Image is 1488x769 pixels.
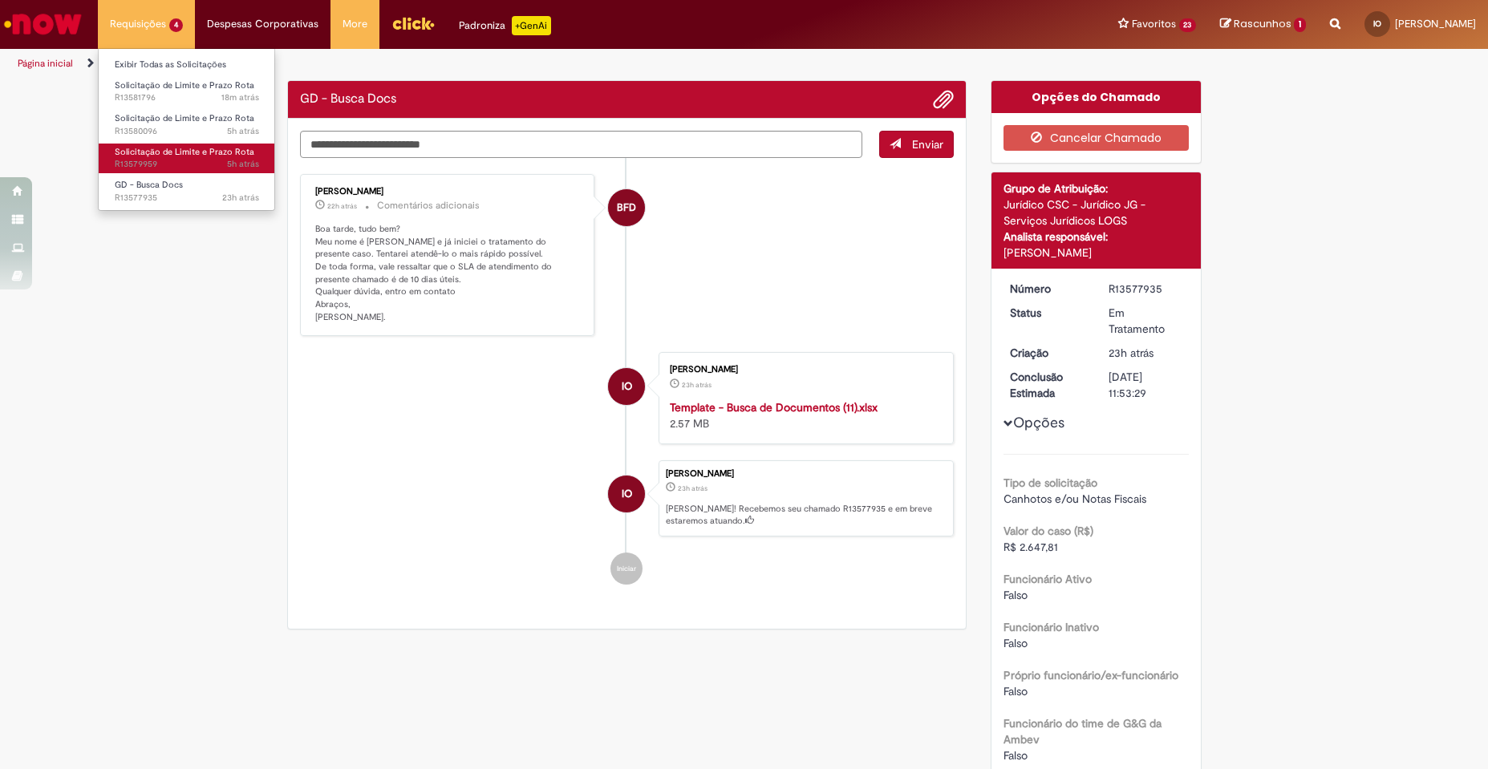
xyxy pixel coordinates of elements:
textarea: Digite sua mensagem aqui... [300,131,863,158]
span: 23h atrás [678,484,708,493]
a: Aberto R13581796 : Solicitação de Limite e Prazo Rota [99,77,275,107]
button: Cancelar Chamado [1003,125,1189,151]
dt: Criação [998,345,1097,361]
b: Próprio funcionário/ex-funcionário [1003,668,1178,682]
img: ServiceNow [2,8,84,40]
span: Falso [1003,636,1028,650]
span: 5h atrás [227,158,259,170]
time: 29/09/2025 15:53:23 [682,380,712,390]
ul: Requisições [98,48,275,211]
div: [PERSON_NAME] [1003,245,1189,261]
span: 4 [169,18,183,32]
span: Canhotos e/ou Notas Fiscais [1003,492,1146,506]
a: Template - Busca de Documentos (11).xlsx [670,400,878,415]
span: Requisições [110,16,166,32]
b: Valor do caso (R$) [1003,524,1093,538]
span: GD - Busca Docs [115,179,183,191]
b: Funcionário do time de G&G da Ambev [1003,716,1162,747]
a: Aberto R13577935 : GD - Busca Docs [99,176,275,206]
div: Padroniza [459,16,551,35]
time: 30/09/2025 09:27:28 [227,125,259,137]
a: Aberto R13579959 : Solicitação de Limite e Prazo Rota [99,144,275,173]
time: 29/09/2025 15:53:25 [678,484,708,493]
div: [PERSON_NAME] [315,187,582,196]
span: 18m atrás [221,91,259,103]
span: Falso [1003,684,1028,698]
span: 23 [1179,18,1197,32]
a: Aberto R13580096 : Solicitação de Limite e Prazo Rota [99,110,275,140]
time: 30/09/2025 14:17:15 [221,91,259,103]
span: 23h atrás [222,192,259,204]
div: [PERSON_NAME] [670,365,937,374]
small: Comentários adicionais [377,199,480,212]
span: 23h atrás [682,380,712,390]
span: More [343,16,367,32]
p: Boa tarde, tudo bem? Meu nome é [PERSON_NAME] e já iniciei o tratamento do presente caso. Tentare... [315,223,582,324]
button: Adicionar anexos [933,89,954,110]
button: Enviar [879,131,954,158]
a: Página inicial [18,57,73,70]
span: 5h atrás [227,125,259,137]
time: 29/09/2025 15:53:27 [222,192,259,204]
ul: Trilhas de página [12,49,980,79]
div: [DATE] 11:53:29 [1109,369,1183,401]
div: Em Tratamento [1109,305,1183,337]
span: IO [622,367,632,406]
b: Funcionário Inativo [1003,620,1099,634]
div: Analista responsável: [1003,229,1189,245]
div: Beatriz Florio De Jesus [608,189,645,226]
time: 30/09/2025 09:09:08 [227,158,259,170]
span: [PERSON_NAME] [1395,17,1476,30]
span: Solicitação de Limite e Prazo Rota [115,112,254,124]
span: R13577935 [115,192,259,204]
span: 22h atrás [327,201,357,211]
span: R13579959 [115,158,259,171]
b: Funcionário Ativo [1003,572,1092,586]
span: Enviar [912,137,943,152]
span: R13580096 [115,125,259,138]
span: Despesas Corporativas [207,16,318,32]
span: Solicitação de Limite e Prazo Rota [115,146,254,158]
span: Favoritos [1132,16,1176,32]
span: IO [622,475,632,513]
div: [PERSON_NAME] [666,469,945,479]
b: Tipo de solicitação [1003,476,1097,490]
span: BFD [617,188,636,227]
span: Falso [1003,748,1028,763]
span: IO [1373,18,1381,29]
div: 29/09/2025 15:53:25 [1109,345,1183,361]
dt: Status [998,305,1097,321]
dt: Número [998,281,1097,297]
a: Rascunhos [1220,17,1306,32]
img: click_logo_yellow_360x200.png [391,11,435,35]
li: Italo Marcos De Oliveira [300,460,955,537]
div: Italo Marcos De Oliveira [608,368,645,405]
span: 1 [1294,18,1306,32]
div: R13577935 [1109,281,1183,297]
div: Italo Marcos De Oliveira [608,476,645,512]
p: [PERSON_NAME]! Recebemos seu chamado R13577935 e em breve estaremos atuando. [666,503,945,528]
span: Rascunhos [1234,16,1291,31]
span: R13581796 [115,91,259,104]
span: R$ 2.647,81 [1003,540,1058,554]
ul: Histórico de tíquete [300,158,955,601]
dt: Conclusão Estimada [998,369,1097,401]
span: 23h atrás [1109,346,1154,360]
time: 29/09/2025 15:53:25 [1109,346,1154,360]
div: Opções do Chamado [991,81,1201,113]
h2: GD - Busca Docs Histórico de tíquete [300,92,396,107]
span: Solicitação de Limite e Prazo Rota [115,79,254,91]
div: Jurídico CSC - Jurídico JG - Serviços Jurídicos LOGS [1003,196,1189,229]
time: 29/09/2025 16:34:32 [327,201,357,211]
a: Exibir Todas as Solicitações [99,56,275,74]
div: 2.57 MB [670,399,937,431]
div: Grupo de Atribuição: [1003,180,1189,196]
span: Falso [1003,588,1028,602]
p: +GenAi [512,16,551,35]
